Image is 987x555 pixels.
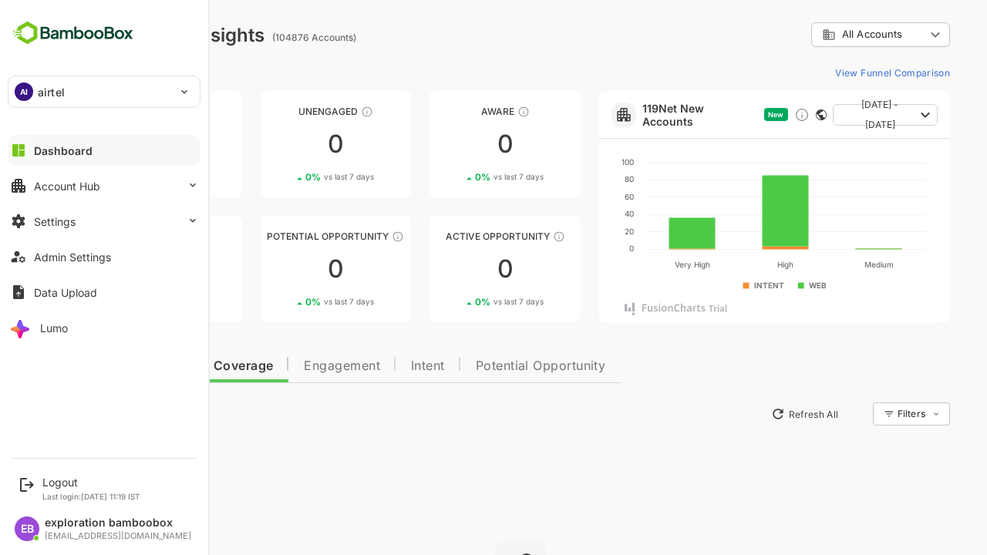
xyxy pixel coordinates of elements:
[588,102,704,128] a: 119Net New Accounts
[791,95,861,135] span: [DATE] - [DATE]
[844,408,871,419] div: Filters
[376,257,527,281] div: 0
[37,257,188,281] div: 0
[768,28,871,42] div: All Accounts
[710,402,791,426] button: Refresh All
[45,516,191,530] div: exploration bamboobox
[571,192,580,201] text: 60
[775,60,896,85] button: View Funnel Comparison
[207,132,358,156] div: 0
[34,286,97,299] div: Data Upload
[810,260,840,269] text: Medium
[130,230,143,243] div: These accounts are warm, further nurturing would qualify them to MQAs
[34,180,100,193] div: Account Hub
[575,244,580,253] text: 0
[376,230,527,242] div: Active Opportunity
[207,91,358,197] a: UnengagedThese accounts have not shown enough engagement and need nurturing00%vs last 7 days
[207,106,358,117] div: Unengaged
[568,157,580,166] text: 100
[779,104,884,126] button: [DATE] - [DATE]
[37,132,188,156] div: 0
[571,209,580,218] text: 40
[621,260,656,270] text: Very High
[45,531,191,541] div: [EMAIL_ADDRESS][DOMAIN_NAME]
[15,516,39,541] div: EB
[8,206,200,237] button: Settings
[8,312,200,343] button: Lumo
[440,171,490,183] span: vs last 7 days
[376,91,527,197] a: AwareThese accounts have just entered the buying cycle and need further nurturing00%vs last 7 days
[34,144,93,157] div: Dashboard
[101,296,151,308] span: vs last 7 days
[376,132,527,156] div: 0
[8,76,200,107] div: AIairtel
[8,241,200,272] button: Admin Settings
[463,106,476,118] div: These accounts have just entered the buying cycle and need further nurturing
[357,360,391,372] span: Intent
[762,109,773,120] div: This card does not support filter and segments
[37,230,188,242] div: Engaged
[421,171,490,183] div: 0 %
[307,106,319,118] div: These accounts have not shown enough engagement and need nurturing
[270,296,320,308] span: vs last 7 days
[499,230,511,243] div: These accounts have open opportunities which might be at any of the Sales Stages
[207,230,358,242] div: Potential Opportunity
[34,251,111,264] div: Admin Settings
[137,106,150,118] div: These accounts have not been engaged with for a defined time period
[52,360,219,372] span: Data Quality and Coverage
[37,91,188,197] a: UnreachedThese accounts have not been engaged with for a defined time period00%vs last 7 days
[421,296,490,308] div: 0 %
[218,32,307,43] ag: (104876 Accounts)
[15,82,33,101] div: AI
[37,106,188,117] div: Unreached
[338,230,350,243] div: These accounts are MQAs and can be passed on to Inside Sales
[42,476,140,489] div: Logout
[34,215,76,228] div: Settings
[251,171,320,183] div: 0 %
[270,171,320,183] span: vs last 7 days
[714,110,729,119] span: New
[440,296,490,308] span: vs last 7 days
[40,321,68,335] div: Lumo
[740,107,756,123] div: Discover new ICP-fit accounts showing engagement — via intent surges, anonymous website visits, L...
[42,492,140,501] p: Last login: [DATE] 11:19 IST
[101,171,151,183] span: vs last 7 days
[37,24,211,46] div: Dashboard Insights
[723,260,739,270] text: High
[422,360,552,372] span: Potential Opportunity
[207,257,358,281] div: 0
[8,135,200,166] button: Dashboard
[37,216,188,322] a: EngagedThese accounts are warm, further nurturing would qualify them to MQAs00%vs last 7 days
[38,84,65,100] p: airtel
[83,171,151,183] div: 0 %
[842,400,896,428] div: Filters
[376,106,527,117] div: Aware
[83,296,151,308] div: 0 %
[571,174,580,183] text: 80
[37,400,150,428] button: New Insights
[207,216,358,322] a: Potential OpportunityThese accounts are MQAs and can be passed on to Inside Sales00%vs last 7 days
[571,227,580,236] text: 20
[757,20,896,50] div: All Accounts
[250,360,326,372] span: Engagement
[8,18,138,48] img: BambooboxFullLogoMark.5f36c76dfaba33ec1ec1367b70bb1252.svg
[8,277,200,308] button: Data Upload
[8,170,200,201] button: Account Hub
[788,29,848,40] span: All Accounts
[376,216,527,322] a: Active OpportunityThese accounts have open opportunities which might be at any of the Sales Stage...
[251,296,320,308] div: 0 %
